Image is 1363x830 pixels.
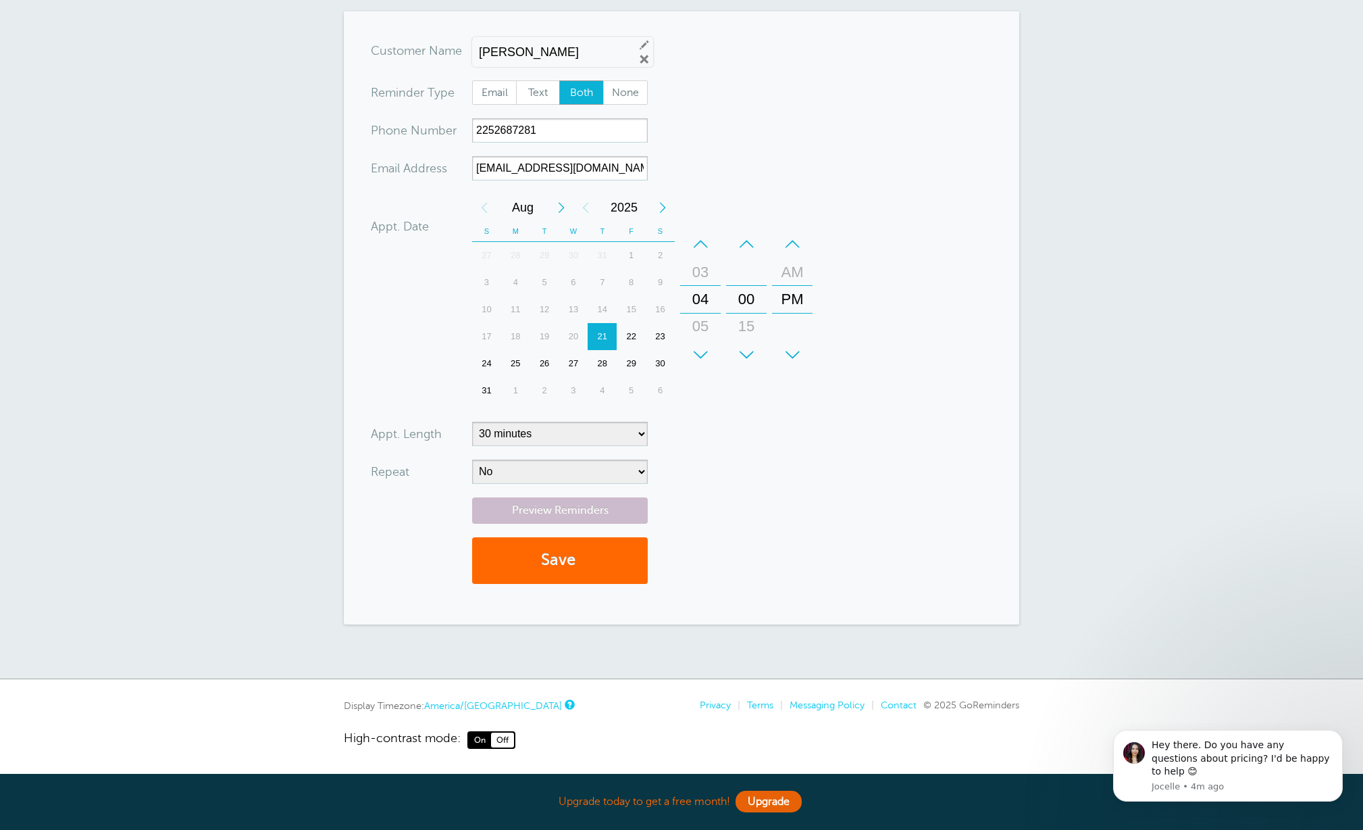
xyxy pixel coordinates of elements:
[646,221,675,242] th: S
[588,269,617,296] div: Thursday, August 7
[617,350,646,377] div: 29
[501,377,530,404] div: Monday, September 1
[472,269,501,296] div: Sunday, August 3
[393,124,428,137] span: ne Nu
[559,323,588,350] div: 20
[530,242,559,269] div: 29
[598,194,650,221] span: 2025
[392,45,438,57] span: tomer N
[530,377,559,404] div: Tuesday, September 2
[472,296,501,323] div: Sunday, August 10
[472,350,501,377] div: 24
[923,700,1019,710] span: © 2025 GoReminders
[559,296,588,323] div: Wednesday, August 13
[731,700,740,711] li: |
[617,296,646,323] div: Friday, August 15
[747,700,773,710] a: Terms
[638,53,650,66] a: Remove
[530,269,559,296] div: Tuesday, August 5
[736,791,802,812] a: Upgrade
[865,700,874,711] li: |
[559,269,588,296] div: Wednesday, August 6
[588,377,617,404] div: 4
[559,377,588,404] div: Wednesday, September 3
[646,242,675,269] div: Saturday, August 2
[588,350,617,377] div: Thursday, August 28
[472,377,501,404] div: 31
[472,194,496,221] div: Previous Month
[469,733,491,748] span: On
[559,242,588,269] div: 30
[344,700,573,712] div: Display Timezone:
[371,87,455,99] label: Reminder Type
[588,323,617,350] div: 21
[559,269,588,296] div: 6
[472,497,648,524] a: Preview Reminders
[473,81,516,104] span: Email
[604,81,647,104] span: None
[646,323,675,350] div: Saturday, August 23
[776,286,808,313] div: PM
[344,787,1019,816] div: Upgrade today to get a free month!
[371,162,394,174] span: Ema
[496,194,549,221] span: August
[646,296,675,323] div: Saturday, August 16
[646,350,675,377] div: 30
[646,377,675,404] div: 6
[559,296,588,323] div: 13
[501,323,530,350] div: Monday, August 18
[684,259,717,286] div: 03
[549,194,573,221] div: Next Month
[371,45,392,57] span: Cus
[344,731,461,749] span: High-contrast mode:
[501,269,530,296] div: Monday, August 4
[530,296,559,323] div: Tuesday, August 12
[559,242,588,269] div: Wednesday, July 30
[638,39,650,51] a: Edit
[588,323,617,350] div: Today, Thursday, August 21
[472,242,501,269] div: 27
[530,377,559,404] div: 2
[501,350,530,377] div: Monday, August 25
[646,242,675,269] div: 2
[472,537,648,584] button: Save
[680,230,721,368] div: Hours
[472,377,501,404] div: Sunday, August 31
[773,700,783,711] li: |
[501,296,530,323] div: Monday, August 11
[371,124,393,137] span: Pho
[603,80,648,105] label: None
[588,377,617,404] div: Thursday, September 4
[650,194,675,221] div: Next Year
[617,377,646,404] div: 5
[516,80,561,105] label: Text
[617,296,646,323] div: 15
[530,269,559,296] div: 5
[617,221,646,242] th: F
[501,377,530,404] div: 1
[344,731,1019,749] a: High-contrast mode: On Off
[559,350,588,377] div: 27
[588,242,617,269] div: 31
[726,230,767,368] div: Minutes
[730,340,763,367] div: 30
[472,221,501,242] th: S
[472,350,501,377] div: Sunday, August 24
[730,313,763,340] div: 15
[371,466,409,478] label: Repeat
[617,323,646,350] div: 22
[530,323,559,350] div: 19
[501,242,530,269] div: Monday, July 28
[617,377,646,404] div: Friday, September 5
[700,700,731,710] a: Privacy
[646,323,675,350] div: 23
[646,350,675,377] div: Saturday, August 30
[472,323,501,350] div: Sunday, August 17
[472,242,501,269] div: Sunday, July 27
[684,286,717,313] div: 04
[730,286,763,313] div: 00
[501,269,530,296] div: 4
